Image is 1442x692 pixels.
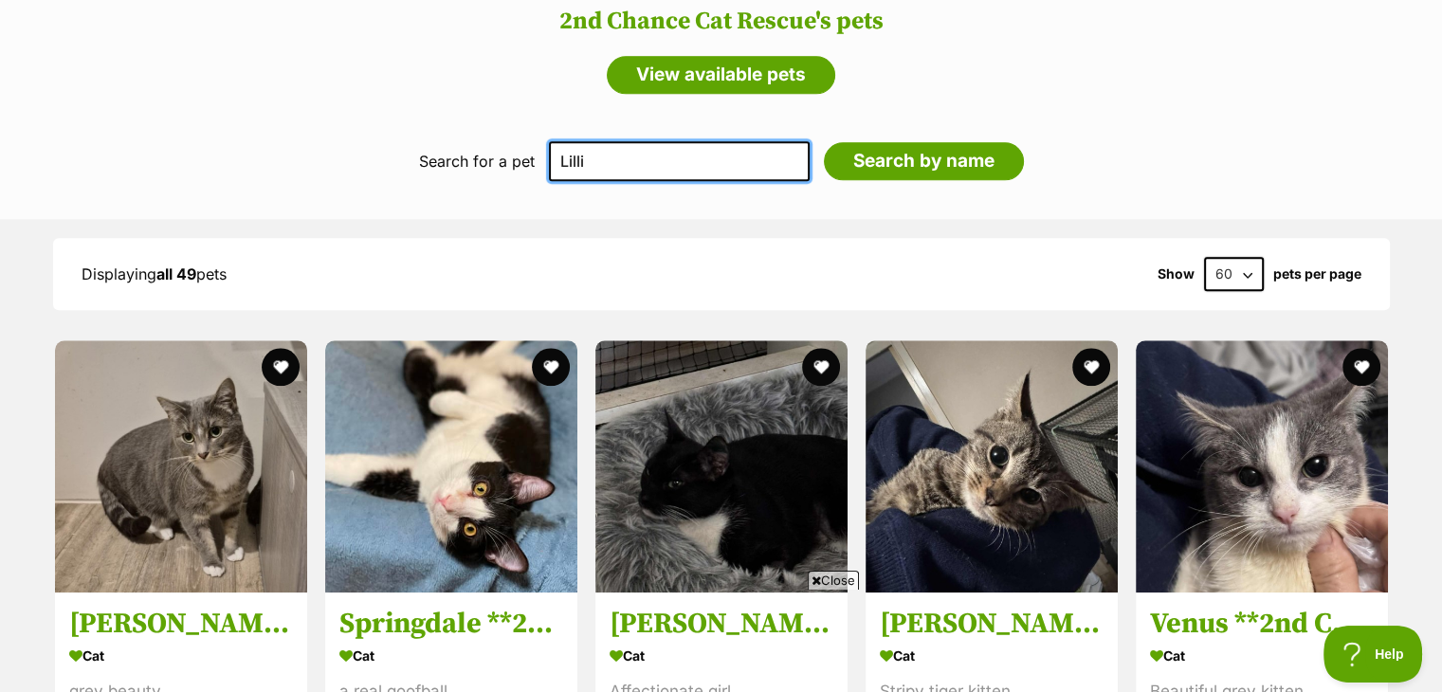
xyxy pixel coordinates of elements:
[339,607,563,643] h3: Springdale **2nd Chance Cat Rescue**
[532,348,570,386] button: favourite
[262,348,300,386] button: favourite
[866,340,1118,592] img: Novak Djokovic **2nd Chance Cat Rescue**
[325,340,577,592] img: Springdale **2nd Chance Cat Rescue**
[82,264,227,283] span: Displaying pets
[802,348,840,386] button: favourite
[607,56,835,94] a: View available pets
[1136,340,1388,592] img: Venus **2nd Chance Cat Rescue**
[376,597,1067,683] iframe: Advertisement
[880,643,1104,670] div: Cat
[1323,626,1423,683] iframe: Help Scout Beacon - Open
[880,607,1104,643] h3: [PERSON_NAME] **2nd Chance Cat Rescue**
[1342,348,1380,386] button: favourite
[69,607,293,643] h3: [PERSON_NAME] **2nd Chance Cat Rescue**
[419,153,535,170] label: Search for a pet
[1158,266,1195,282] span: Show
[1150,607,1374,643] h3: Venus **2nd Chance Cat Rescue**
[1150,643,1374,670] div: Cat
[1273,266,1361,282] label: pets per page
[156,264,196,283] strong: all 49
[339,643,563,670] div: Cat
[19,8,1423,36] h2: 2nd Chance Cat Rescue's pets
[69,643,293,670] div: Cat
[55,340,307,592] img: Eva **2nd Chance Cat Rescue**
[808,571,859,590] span: Close
[1072,348,1110,386] button: favourite
[595,340,848,592] img: Martina Hingis **2nd Chance Cat Rescue**
[824,142,1024,180] input: Search by name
